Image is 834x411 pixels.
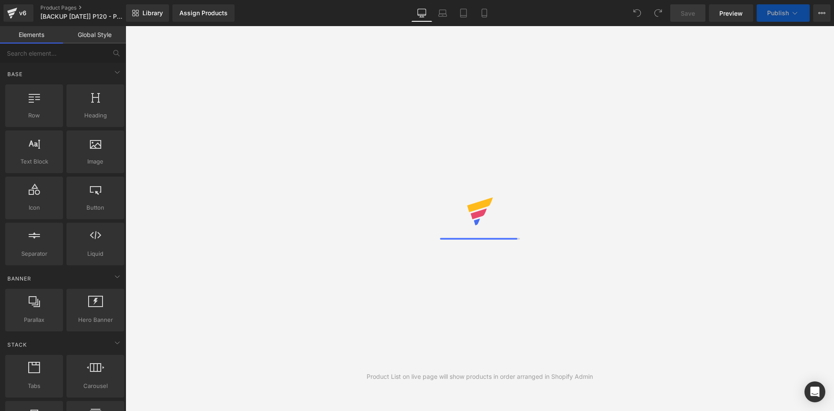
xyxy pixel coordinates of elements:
span: Stack [7,341,28,349]
a: Preview [709,4,753,22]
span: [BACKUP [DATE]] P120 - P2 - LP1 - V17 - [DATE] [40,13,124,20]
a: Tablet [453,4,474,22]
span: Banner [7,274,32,283]
div: Open Intercom Messenger [804,381,825,402]
a: Mobile [474,4,495,22]
span: Icon [8,203,60,212]
a: Desktop [411,4,432,22]
span: Hero Banner [69,315,122,324]
button: Undo [629,4,646,22]
span: Liquid [69,249,122,258]
span: Parallax [8,315,60,324]
span: Image [69,157,122,166]
span: Carousel [69,381,122,391]
a: Laptop [432,4,453,22]
span: Separator [8,249,60,258]
span: Heading [69,111,122,120]
button: More [813,4,831,22]
span: Tabs [8,381,60,391]
span: Button [69,203,122,212]
a: New Library [126,4,169,22]
span: Library [142,9,163,17]
div: Assign Products [179,10,228,17]
span: Save [681,9,695,18]
span: Preview [719,9,743,18]
span: Text Block [8,157,60,166]
button: Publish [757,4,810,22]
a: Product Pages [40,4,140,11]
div: v6 [17,7,28,19]
button: Redo [649,4,667,22]
a: v6 [3,4,33,22]
span: Base [7,70,23,78]
a: Global Style [63,26,126,43]
span: Publish [767,10,789,17]
div: Product List on live page will show products in order arranged in Shopify Admin [367,372,593,381]
span: Row [8,111,60,120]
